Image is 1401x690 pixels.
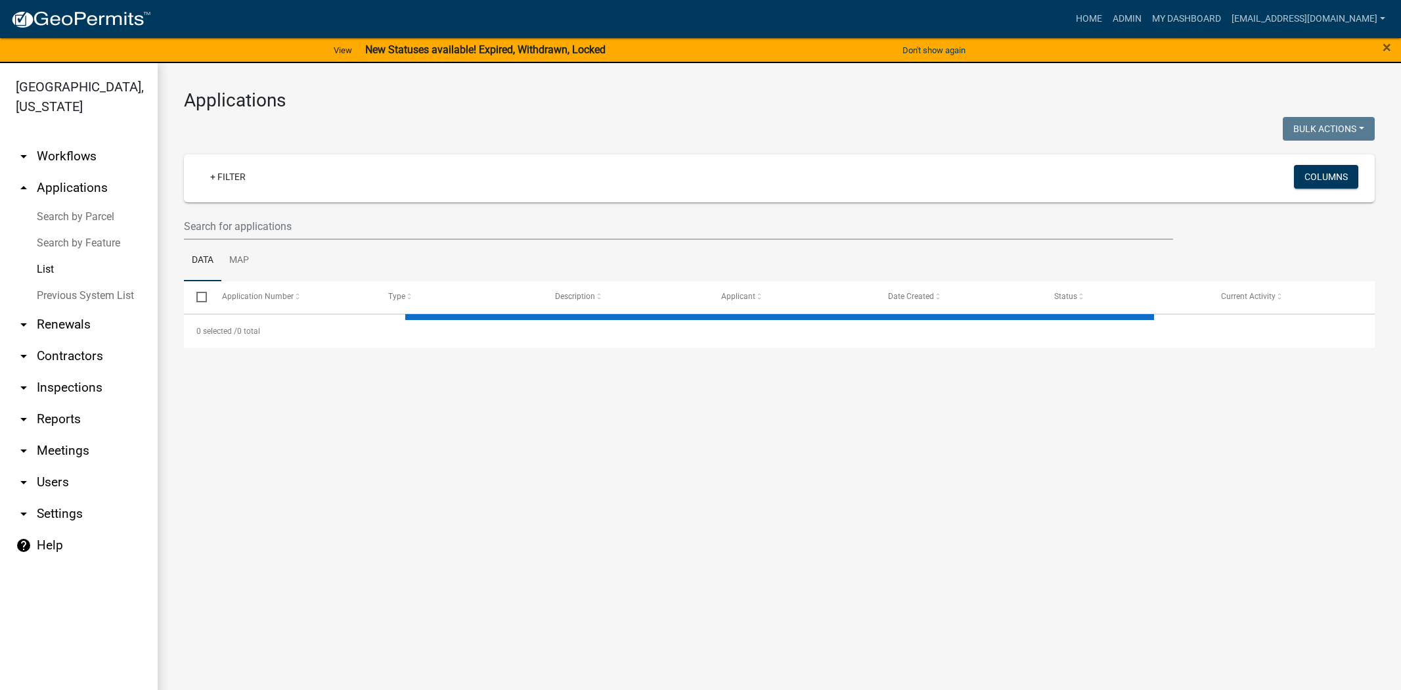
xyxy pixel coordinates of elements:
i: arrow_drop_up [16,180,32,196]
datatable-header-cell: Current Activity [1208,281,1375,313]
i: help [16,538,32,553]
i: arrow_drop_down [16,348,32,364]
i: arrow_drop_down [16,317,32,333]
a: My Dashboard [1147,7,1226,32]
button: Don't show again [897,39,971,61]
a: [EMAIL_ADDRESS][DOMAIN_NAME] [1226,7,1390,32]
i: arrow_drop_down [16,149,32,164]
datatable-header-cell: Description [542,281,709,313]
span: × [1383,38,1391,57]
span: Date Created [888,292,934,301]
i: arrow_drop_down [16,506,32,522]
button: Bulk Actions [1283,117,1375,141]
span: Applicant [721,292,755,301]
span: Description [555,292,595,301]
datatable-header-cell: Type [376,281,543,313]
span: Type [388,292,405,301]
span: Current Activity [1221,292,1276,301]
datatable-header-cell: Applicant [709,281,876,313]
datatable-header-cell: Status [1042,281,1209,313]
span: Status [1054,292,1077,301]
strong: New Statuses available! Expired, Withdrawn, Locked [365,43,606,56]
a: + Filter [200,165,256,189]
i: arrow_drop_down [16,411,32,427]
a: Admin [1107,7,1147,32]
a: Home [1071,7,1107,32]
button: Columns [1294,165,1358,189]
i: arrow_drop_down [16,474,32,490]
a: Data [184,240,221,282]
span: Application Number [222,292,294,301]
i: arrow_drop_down [16,380,32,396]
a: View [328,39,357,61]
div: 0 total [184,315,1375,348]
i: arrow_drop_down [16,443,32,459]
h3: Applications [184,89,1375,112]
datatable-header-cell: Date Created [875,281,1042,313]
span: 0 selected / [196,327,237,336]
datatable-header-cell: Application Number [209,281,376,313]
a: Map [221,240,257,282]
input: Search for applications [184,213,1173,240]
button: Close [1383,39,1391,55]
datatable-header-cell: Select [184,281,209,313]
